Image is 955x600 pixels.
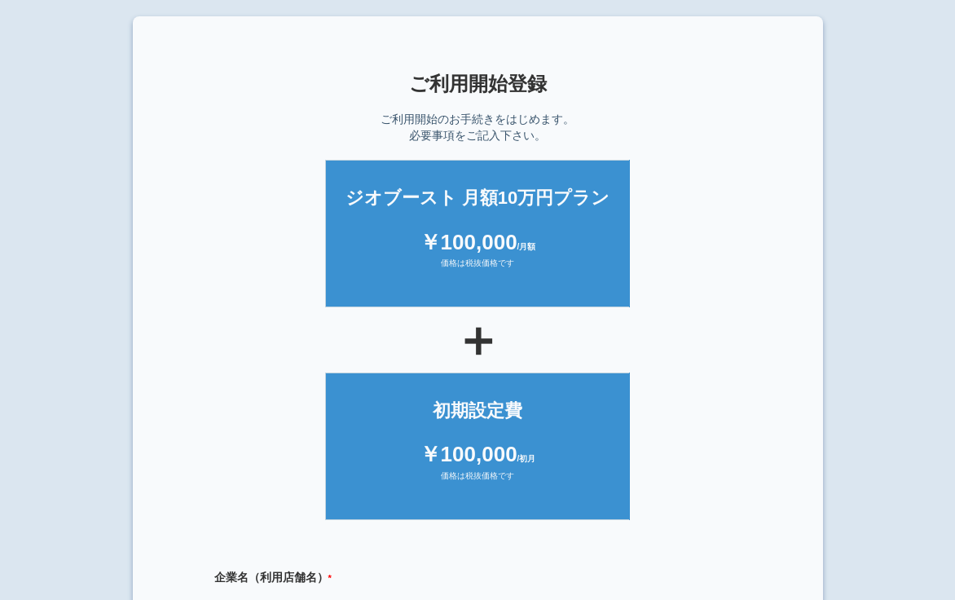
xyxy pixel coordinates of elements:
span: /月額 [517,242,536,251]
label: 企業名（利用店舗名） [214,569,742,585]
h1: ご利用開始登録 [174,73,782,95]
p: ご利用開始のお手続きをはじめます。 必要事項をご記入下さい。 [381,111,574,143]
div: ＋ [174,315,782,364]
div: 初期設定費 [342,398,613,423]
span: /初月 [517,454,536,463]
div: 価格は税抜価格です [342,470,613,495]
div: ￥100,000 [342,439,613,470]
div: ジオブースト 月額10万円プラン [342,185,613,210]
div: 価格は税抜価格です [342,258,613,282]
div: ￥100,000 [342,227,613,258]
